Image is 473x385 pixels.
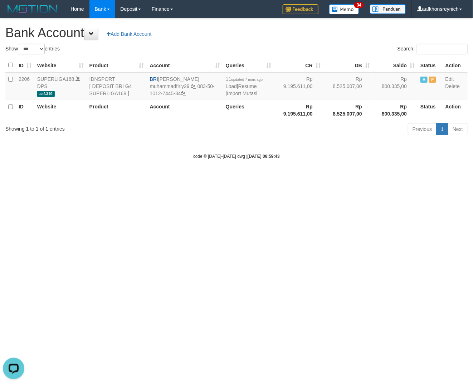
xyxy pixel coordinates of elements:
div: Showing 1 to 1 of 1 entries [5,122,192,132]
span: | | [226,76,263,96]
th: Saldo: activate to sort column ascending [373,58,418,72]
a: Load [226,83,237,89]
a: Edit [445,76,454,82]
td: 2206 [16,72,34,100]
td: IDNSPORT [ DEPOSIT BRI G4 SUPERLIGA168 ] [87,72,147,100]
select: Showentries [18,44,45,54]
h1: Bank Account [5,26,468,40]
a: Copy 083501012744534 to clipboard [181,91,186,96]
a: Delete [445,83,460,89]
a: Next [448,123,468,135]
img: MOTION_logo.png [5,4,60,14]
th: Queries: activate to sort column ascending [223,58,274,72]
th: Status [418,58,443,72]
a: 1 [436,123,448,135]
span: Paused [429,77,436,83]
strong: [DATE] 08:59:43 [248,154,280,159]
th: Rp 8.525.007,00 [323,100,373,120]
td: Rp 9.195.611,00 [274,72,323,100]
td: Rp 8.525.007,00 [323,72,373,100]
a: Previous [408,123,437,135]
a: Add Bank Account [102,28,156,40]
td: Rp 800.335,00 [373,72,418,100]
span: BRI [150,76,158,82]
span: Active [420,77,428,83]
span: 11 [226,76,263,82]
button: Open LiveChat chat widget [3,3,24,24]
span: 34 [354,2,364,8]
th: ID: activate to sort column ascending [16,58,34,72]
small: code © [DATE]-[DATE] dwg | [193,154,280,159]
a: SUPERLIGA168 [37,76,74,82]
span: updated 7 mins ago [231,78,263,82]
img: Button%20Memo.svg [329,4,359,14]
th: Status [418,100,443,120]
th: Website [34,100,87,120]
th: Product: activate to sort column ascending [87,58,147,72]
input: Search: [417,44,468,54]
th: Account: activate to sort column ascending [147,58,223,72]
th: Action [443,100,468,120]
th: Product [87,100,147,120]
td: DPS [34,72,87,100]
img: Feedback.jpg [283,4,318,14]
img: panduan.png [370,4,406,14]
td: [PERSON_NAME] 083-50-1012-7445-34 [147,72,223,100]
label: Search: [398,44,468,54]
a: Import Mutasi [227,91,258,96]
th: Rp 9.195.611,00 [274,100,323,120]
th: Account [147,100,223,120]
th: Rp 800.335,00 [373,100,418,120]
th: CR: activate to sort column ascending [274,58,323,72]
th: ID [16,100,34,120]
th: DB: activate to sort column ascending [323,58,373,72]
th: Queries [223,100,274,120]
th: Website: activate to sort column ascending [34,58,87,72]
th: Action [443,58,468,72]
label: Show entries [5,44,60,54]
a: muhammadfirly29 [150,83,190,89]
a: Resume [238,83,257,89]
span: aaf-319 [37,91,55,97]
a: Copy muhammadfirly29 to clipboard [191,83,196,89]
